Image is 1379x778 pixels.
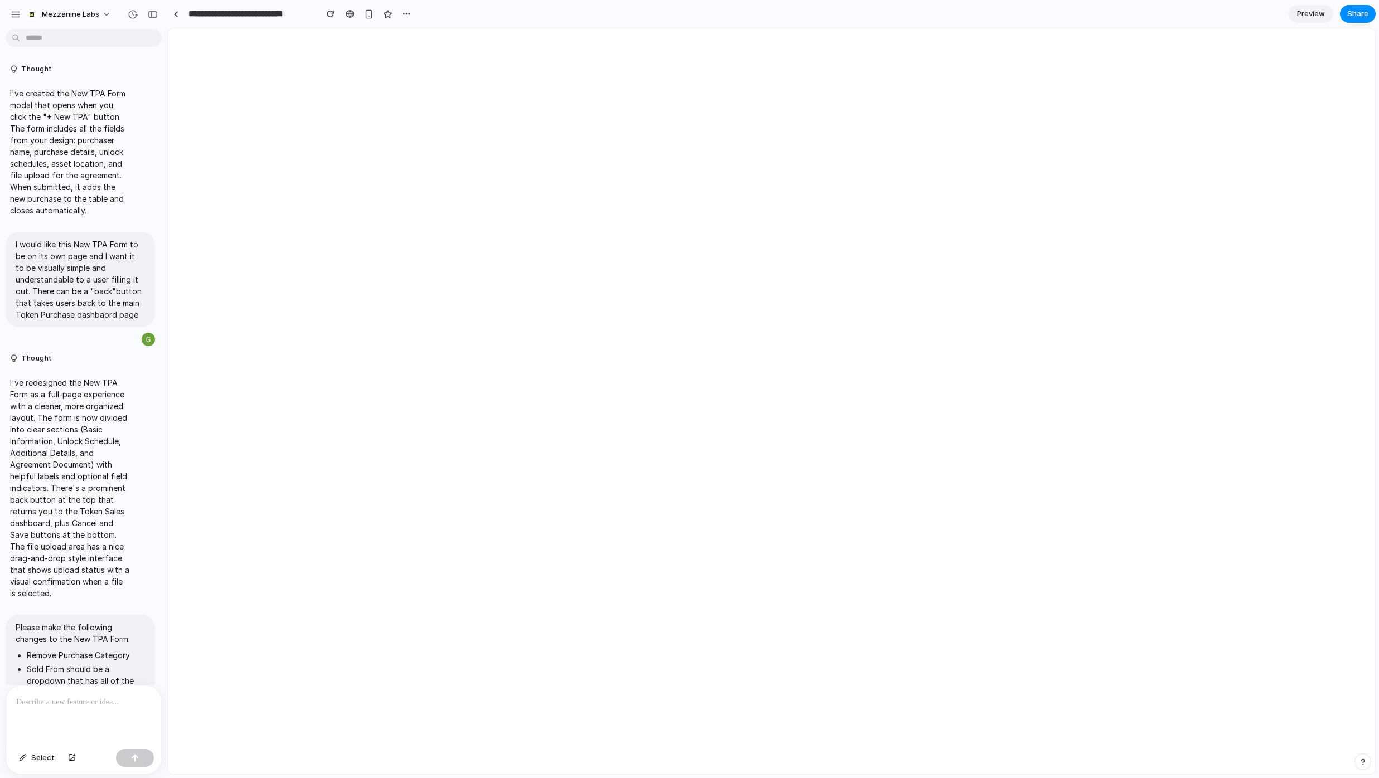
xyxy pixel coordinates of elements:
[16,621,145,645] p: Please make the following changes to the New TPA Form:
[13,749,60,767] button: Select
[42,9,99,20] span: Mezzanine Labs
[10,377,129,599] p: I've redesigned the New TPA Form as a full-page experience with a cleaner, more organized layout....
[1289,5,1333,23] a: Preview
[27,663,145,710] li: Sold From should be a dropdown that has all of the accounts (Safes, Exchange Accounts, etc)
[27,649,145,661] li: Remove Purchase Category
[31,752,55,764] span: Select
[10,87,129,216] p: I've created the New TPA Form modal that opens when you click the "+ New TPA" button. The form in...
[1347,8,1368,20] span: Share
[16,239,145,320] p: I would like this New TPA Form to be on its own page and I want it to be visually simple and unde...
[1297,8,1325,20] span: Preview
[22,6,117,23] button: Mezzanine Labs
[1340,5,1376,23] button: Share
